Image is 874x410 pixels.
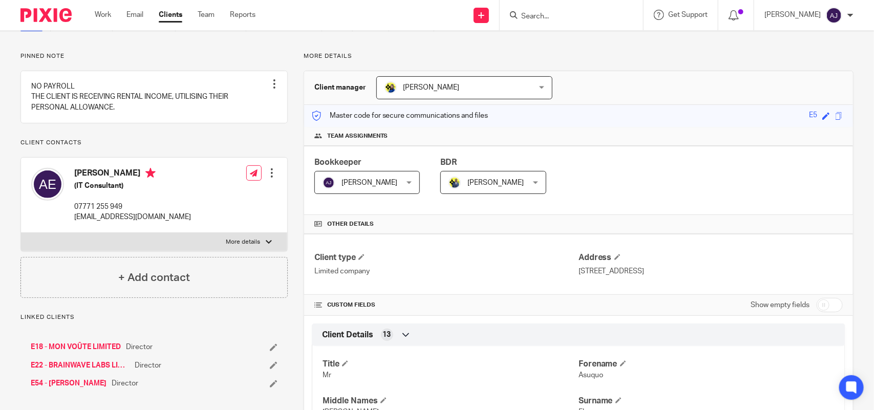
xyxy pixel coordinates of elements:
[126,342,153,352] span: Director
[764,10,821,20] p: [PERSON_NAME]
[304,52,854,60] p: More details
[327,220,374,228] span: Other details
[135,360,161,371] span: Director
[20,313,288,321] p: Linked clients
[323,359,579,370] h4: Title
[112,378,138,389] span: Director
[342,179,398,186] span: [PERSON_NAME]
[314,82,366,93] h3: Client manager
[314,252,579,263] h4: Client type
[440,158,457,166] span: BDR
[322,330,373,340] span: Client Details
[314,301,579,309] h4: CUSTOM FIELDS
[95,10,111,20] a: Work
[520,12,612,21] input: Search
[314,266,579,276] p: Limited company
[579,266,843,276] p: [STREET_ADDRESS]
[323,177,335,189] img: svg%3E
[230,10,255,20] a: Reports
[449,177,461,189] img: Dennis-Starbridge.jpg
[385,81,397,94] img: Bobo-Starbridge%201.jpg
[31,360,130,371] a: E22 - BRAINWAVE LABS LIMITED
[31,378,106,389] a: E54 - [PERSON_NAME]
[74,168,191,181] h4: [PERSON_NAME]
[467,179,524,186] span: [PERSON_NAME]
[74,202,191,212] p: 07771 255 949
[579,396,835,406] h4: Surname
[403,84,460,91] span: [PERSON_NAME]
[327,132,388,140] span: Team assignments
[314,158,361,166] span: Bookkeeper
[198,10,215,20] a: Team
[383,330,391,340] span: 13
[579,372,603,379] span: Asuquo
[323,396,579,406] h4: Middle Names
[126,10,143,20] a: Email
[74,181,191,191] h5: (IT Consultant)
[751,300,809,310] label: Show empty fields
[118,270,190,286] h4: + Add contact
[226,238,261,246] p: More details
[31,168,64,201] img: svg%3E
[74,212,191,222] p: [EMAIL_ADDRESS][DOMAIN_NAME]
[159,10,182,20] a: Clients
[809,110,817,122] div: E5
[31,342,121,352] a: E18 - MON VOÛTE LIMITED
[826,7,842,24] img: svg%3E
[668,11,708,18] span: Get Support
[20,8,72,22] img: Pixie
[312,111,488,121] p: Master code for secure communications and files
[20,52,288,60] p: Pinned note
[145,168,156,178] i: Primary
[323,372,331,379] span: Mr
[20,139,288,147] p: Client contacts
[579,359,835,370] h4: Forename
[579,252,843,263] h4: Address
